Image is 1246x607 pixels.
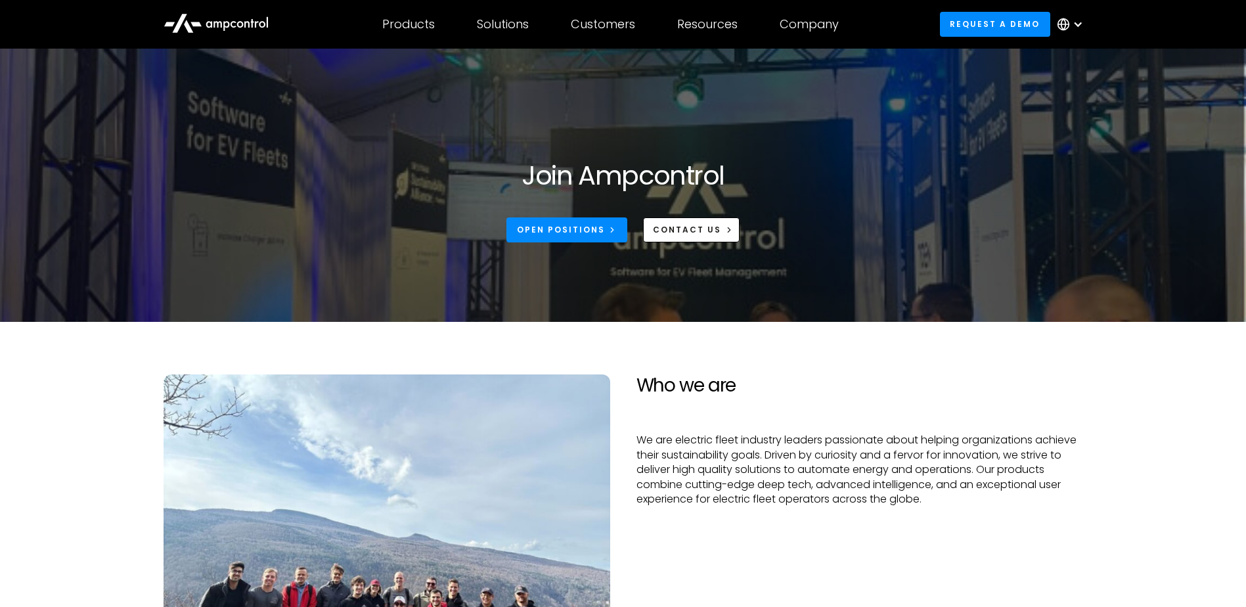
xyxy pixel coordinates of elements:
h1: Join Ampcontrol [522,160,724,191]
a: Request a demo [940,12,1050,36]
p: We are electric fleet industry leaders passionate about helping organizations achieve their susta... [636,433,1083,506]
div: Company [780,17,839,32]
div: Open Positions [517,224,605,236]
a: CONTACT US [643,217,740,242]
div: Products [382,17,435,32]
div: Resources [677,17,738,32]
h2: Who we are [636,374,1083,397]
div: Customers [571,17,635,32]
div: Solutions [477,17,529,32]
div: CONTACT US [653,224,721,236]
a: Open Positions [506,217,627,242]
